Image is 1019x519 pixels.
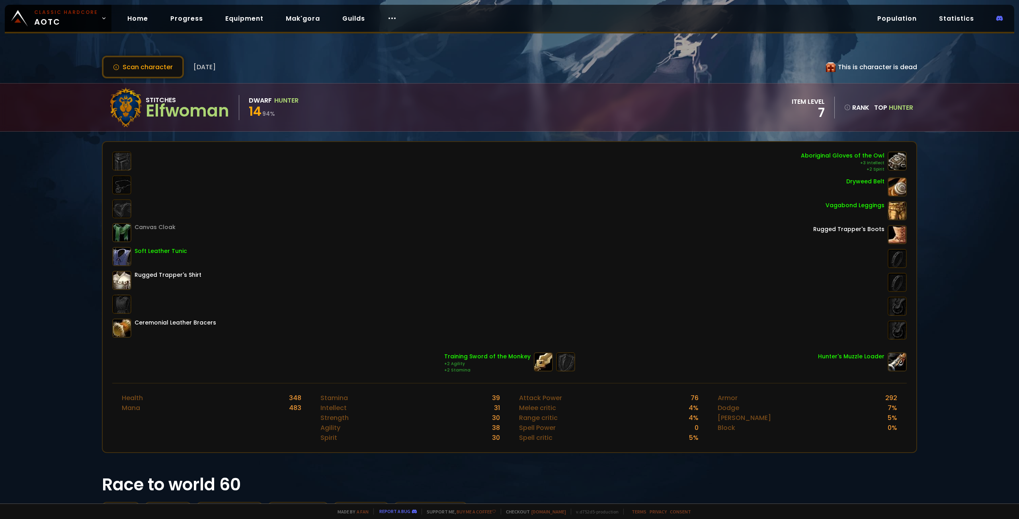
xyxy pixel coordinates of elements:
div: 348 [289,393,301,403]
small: Classic Hardcore [34,9,98,16]
div: 76 [691,393,699,403]
a: Report a bug [379,508,410,514]
div: +2 Agility [444,361,531,367]
img: item-129 [888,225,907,244]
div: Range critic [519,413,558,423]
div: Rugged Trapper's Boots [813,225,884,233]
div: Rugged Trapper's Shirt [135,271,201,279]
div: 39 [492,393,500,403]
img: item-148 [112,271,131,290]
img: item-14117 [888,152,907,171]
h1: Race to world 60 [102,472,917,497]
a: [DOMAIN_NAME] [531,509,566,515]
div: Dwarf [249,95,272,105]
div: Strength [320,413,349,423]
div: 292 [885,393,897,403]
div: Melee critic [519,403,556,413]
a: Statistics [933,10,980,27]
a: Guilds [336,10,371,27]
div: Mana [122,403,140,413]
div: rank [844,103,869,113]
div: item level [792,97,825,107]
div: 4 % [689,413,699,423]
div: Health [122,393,143,403]
a: Home [121,10,154,27]
div: Hunter's Muzzle Loader [818,352,884,361]
span: Hunter [889,103,913,112]
div: Aboriginal Gloves of the Owl [801,152,884,160]
img: item-5617 [888,201,907,220]
div: +3 Intellect [801,160,884,166]
div: 483 [289,403,301,413]
div: Canvas Cloak [135,223,176,231]
img: item-3040 [888,352,907,371]
img: item-3312 [112,319,131,338]
span: 14 [249,102,262,120]
div: 31 [494,403,500,413]
a: Mak'gora [279,10,326,27]
div: 5 % [888,413,897,423]
div: 30 [492,413,500,423]
a: a fan [357,509,369,515]
div: Agility [320,423,340,433]
div: Spirit [320,433,337,443]
button: Scan character [102,56,184,78]
img: item-1766 [112,223,131,242]
div: +2 Spirit [801,166,884,173]
div: 4 % [689,403,699,413]
div: Intellect [320,403,347,413]
img: item-2817 [112,247,131,266]
img: item-8178 [534,352,553,371]
div: 38 [492,423,500,433]
div: Ceremonial Leather Bracers [135,319,216,327]
div: Hunter [274,95,299,105]
small: 94 % [262,110,275,118]
a: Buy me a coffee [457,509,496,515]
div: Spell Power [519,423,556,433]
span: [DATE] [193,62,216,72]
a: Terms [632,509,646,515]
img: item-15399 [888,177,907,196]
div: +2 Stamina [444,367,531,373]
a: Progress [164,10,209,27]
span: Made by [333,509,369,515]
a: Consent [670,509,691,515]
div: Attack Power [519,393,562,403]
div: 5 % [689,433,699,443]
a: Population [871,10,923,27]
div: Soft Leather Tunic [135,247,187,255]
div: Training Sword of the Monkey [444,352,531,361]
a: Privacy [650,509,667,515]
span: v. d752d5 - production [571,509,619,515]
div: Stitches [146,95,229,105]
div: This is character is dead [826,62,917,72]
div: Elfwoman [146,105,229,117]
div: Armor [718,393,738,403]
div: Vagabond Leggings [826,201,884,210]
div: Top [874,103,913,113]
div: 0 [695,423,699,433]
div: Dodge [718,403,739,413]
a: Equipment [219,10,270,27]
div: Block [718,423,735,433]
div: Spell critic [519,433,552,443]
span: Support me, [422,509,496,515]
span: AOTC [34,9,98,28]
a: Classic HardcoreAOTC [5,5,111,32]
div: 7 [792,107,825,119]
div: Dryweed Belt [846,177,884,186]
div: 0 % [888,423,897,433]
div: 30 [492,433,500,443]
div: 7 % [888,403,897,413]
div: [PERSON_NAME] [718,413,771,423]
div: Stamina [320,393,348,403]
span: Checkout [501,509,566,515]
